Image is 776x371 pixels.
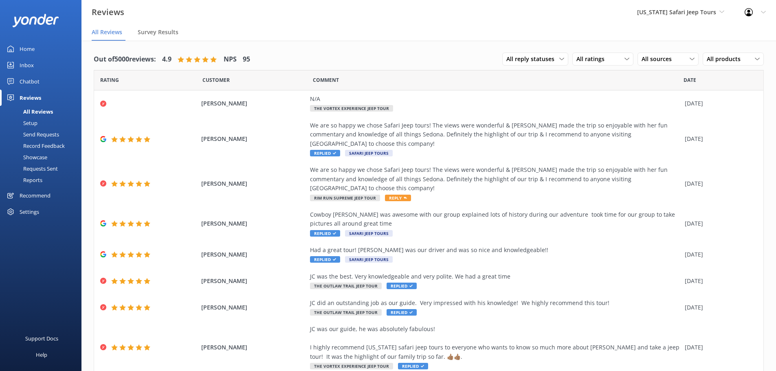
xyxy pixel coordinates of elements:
[684,76,696,84] span: Date
[310,363,393,369] span: The Vortex Experience Jeep Tour
[201,134,306,143] span: [PERSON_NAME]
[201,250,306,259] span: [PERSON_NAME]
[25,330,58,347] div: Support Docs
[20,187,51,204] div: Recommend
[201,99,306,108] span: [PERSON_NAME]
[310,299,681,307] div: JC did an outstanding job as our guide. Very impressed with his knowledge! We highly recommend th...
[20,41,35,57] div: Home
[5,163,81,174] a: Requests Sent
[243,54,250,65] h4: 95
[310,309,382,316] span: The Outlaw Trail Jeep Tour
[5,117,81,129] a: Setup
[20,57,34,73] div: Inbox
[5,174,81,186] a: Reports
[310,94,681,103] div: N/A
[310,256,340,263] span: Replied
[5,163,58,174] div: Requests Sent
[310,210,681,228] div: Cowboy [PERSON_NAME] was awesome with our group explained lots of history during our adventure to...
[637,8,716,16] span: [US_STATE] Safari Jeep Tours
[20,73,40,90] div: Chatbot
[5,140,81,151] a: Record Feedback
[345,256,393,263] span: Safari Jeep Tours
[162,54,171,65] h4: 4.9
[685,277,753,285] div: [DATE]
[310,195,380,201] span: Rim Run Supreme Jeep Tour
[685,303,753,312] div: [DATE]
[345,230,393,237] span: Safari Jeep Tours
[94,54,156,65] h4: Out of 5000 reviews:
[5,151,81,163] a: Showcase
[5,174,42,186] div: Reports
[100,76,119,84] span: Date
[707,55,745,64] span: All products
[202,76,230,84] span: Date
[685,219,753,228] div: [DATE]
[5,106,81,117] a: All Reviews
[20,204,39,220] div: Settings
[310,246,681,255] div: Had a great tour! [PERSON_NAME] was our driver and was so nice and knowledgeable!!
[685,179,753,188] div: [DATE]
[310,230,340,237] span: Replied
[5,140,65,151] div: Record Feedback
[310,165,681,193] div: We are so happy we chose Safari Jeep tours! The views were wonderful & [PERSON_NAME] made the tri...
[685,99,753,108] div: [DATE]
[36,347,47,363] div: Help
[12,14,59,27] img: yonder-white-logo.png
[201,343,306,352] span: [PERSON_NAME]
[506,55,559,64] span: All reply statuses
[5,117,37,129] div: Setup
[20,90,41,106] div: Reviews
[138,28,178,36] span: Survey Results
[310,283,382,289] span: The Outlaw Trail Jeep Tour
[201,179,306,188] span: [PERSON_NAME]
[310,121,681,148] div: We are so happy we chose Safari Jeep tours! The views were wonderful & [PERSON_NAME] made the tri...
[310,325,681,361] div: JC was our guide, he was absolutely fabulous! I highly recommend [US_STATE] safari jeep tours to ...
[642,55,677,64] span: All sources
[201,219,306,228] span: [PERSON_NAME]
[310,272,681,281] div: JC was the best. Very knowledgeable and very polite. We had a great time
[385,195,411,201] span: Reply
[92,6,124,19] h3: Reviews
[224,54,237,65] h4: NPS
[685,250,753,259] div: [DATE]
[5,129,81,140] a: Send Requests
[685,343,753,352] div: [DATE]
[201,277,306,285] span: [PERSON_NAME]
[398,363,428,369] span: Replied
[685,134,753,143] div: [DATE]
[5,129,59,140] div: Send Requests
[310,150,340,156] span: Replied
[313,76,339,84] span: Question
[345,150,393,156] span: Safari Jeep Tours
[92,28,122,36] span: All Reviews
[310,105,393,112] span: The Vortex Experience Jeep Tour
[576,55,609,64] span: All ratings
[5,106,53,117] div: All Reviews
[201,303,306,312] span: [PERSON_NAME]
[387,309,417,316] span: Replied
[5,151,47,163] div: Showcase
[387,283,417,289] span: Replied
